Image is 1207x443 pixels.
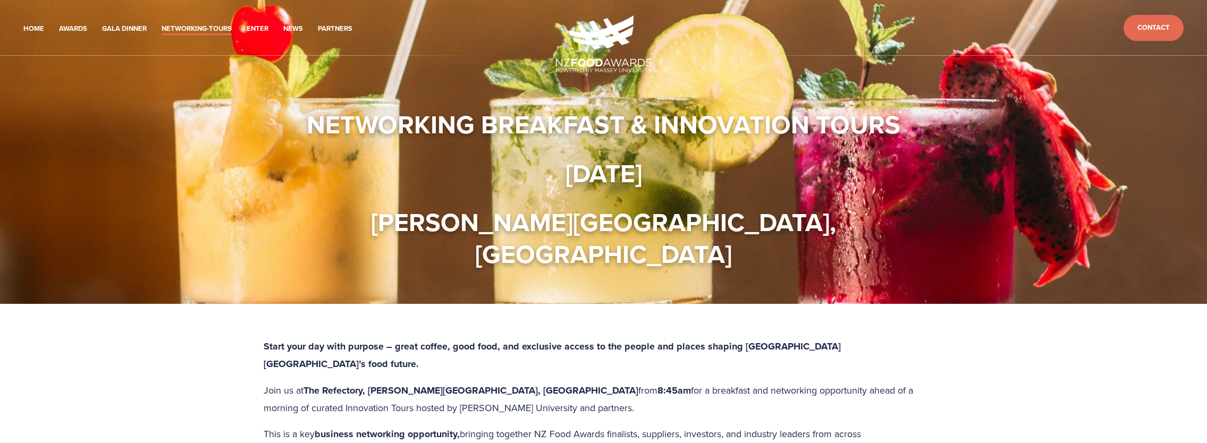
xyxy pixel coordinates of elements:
a: Awards [59,23,87,35]
a: Home [23,23,44,35]
p: Join us at from for a breakfast and networking opportunity ahead of a morning of curated Innovati... [264,382,944,416]
a: Contact [1124,15,1184,41]
a: Gala Dinner [102,23,147,35]
strong: 8:45am [657,384,691,397]
strong: Start your day with purpose – great coffee, good food, and exclusive access to the people and pla... [264,339,843,371]
strong: The Refectory, [PERSON_NAME][GEOGRAPHIC_DATA], [GEOGRAPHIC_DATA] [303,384,638,397]
a: Partners [318,23,352,35]
strong: [DATE] [565,155,642,192]
a: News [283,23,303,35]
strong: [PERSON_NAME][GEOGRAPHIC_DATA], [GEOGRAPHIC_DATA] [371,203,842,272]
a: Networking-Tours [162,23,232,35]
strong: business networking opportunity, [315,427,460,441]
strong: Networking Breakfast & Innovation Tours [307,106,900,143]
a: Enter [247,23,268,35]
